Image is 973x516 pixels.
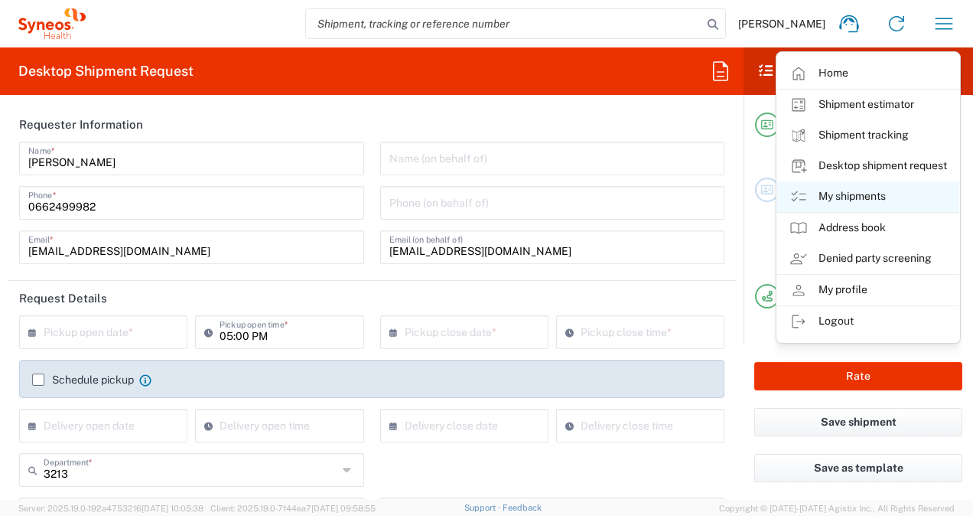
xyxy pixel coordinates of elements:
a: Desktop shipment request [777,151,959,181]
label: Schedule pickup [32,374,134,386]
a: Shipment estimator [777,90,959,120]
a: My profile [777,275,959,305]
input: Shipment, tracking or reference number [306,9,702,38]
a: Denied party screening [777,243,959,274]
a: Feedback [503,503,542,512]
span: [DATE] 10:05:38 [142,504,203,513]
span: Client: 2025.19.0-7f44ea7 [210,504,376,513]
a: Support [464,503,503,512]
button: Save shipment [754,408,962,436]
a: Shipment tracking [777,120,959,151]
h2: Shipment Checklist [757,62,912,80]
span: Copyright © [DATE]-[DATE] Agistix Inc., All Rights Reserved [719,501,955,515]
h2: Requester Information [19,117,143,132]
h2: Request Details [19,291,107,306]
span: Server: 2025.19.0-192a4753216 [18,504,203,513]
button: Save as template [754,454,962,482]
span: [DATE] 09:58:55 [311,504,376,513]
a: Home [777,58,959,89]
a: Logout [777,306,959,337]
a: My shipments [777,181,959,212]
button: Rate [754,362,962,390]
h2: Desktop Shipment Request [18,62,194,80]
a: Address book [777,213,959,243]
span: [PERSON_NAME] [738,17,825,31]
